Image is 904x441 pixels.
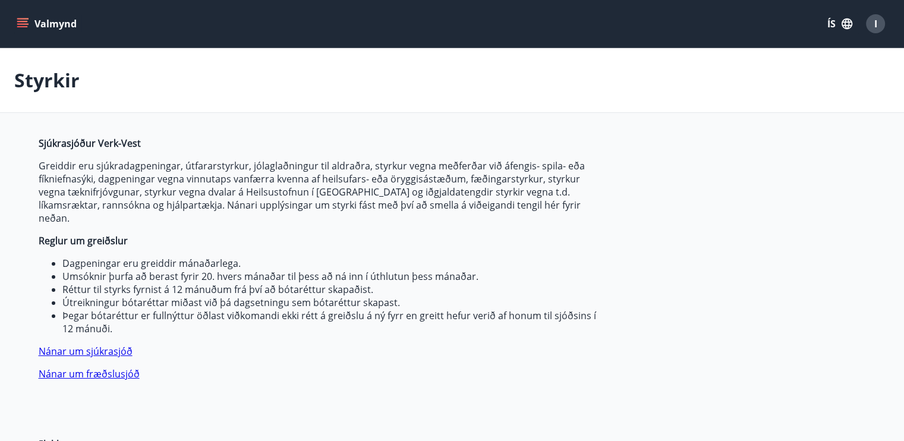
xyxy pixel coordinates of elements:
li: Réttur til styrks fyrnist á 12 mánuðum frá því að bótaréttur skapaðist. [62,283,600,296]
span: I [874,17,877,30]
a: Nánar um fræðslusjóð [39,367,140,380]
li: Þegar bótaréttur er fullnýttur öðlast viðkomandi ekki rétt á greiðslu á ný fyrr en greitt hefur v... [62,309,600,335]
button: I [861,10,890,38]
strong: Reglur um greiðslur [39,234,128,247]
p: Greiddir eru sjúkradagpeningar, útfararstyrkur, jólaglaðningur til aldraðra, styrkur vegna meðfer... [39,159,600,225]
li: Dagpeningar eru greiddir mánaðarlega. [62,257,600,270]
button: menu [14,13,81,34]
a: Nánar um sjúkrasjóð [39,345,133,358]
li: Umsóknir þurfa að berast fyrir 20. hvers mánaðar til þess að ná inn í úthlutun þess mánaðar. [62,270,600,283]
button: ÍS [821,13,859,34]
strong: Sjúkrasjóður Verk-Vest [39,137,141,150]
p: Styrkir [14,67,80,93]
li: Útreikningur bótaréttar miðast við þá dagsetningu sem bótaréttur skapast. [62,296,600,309]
